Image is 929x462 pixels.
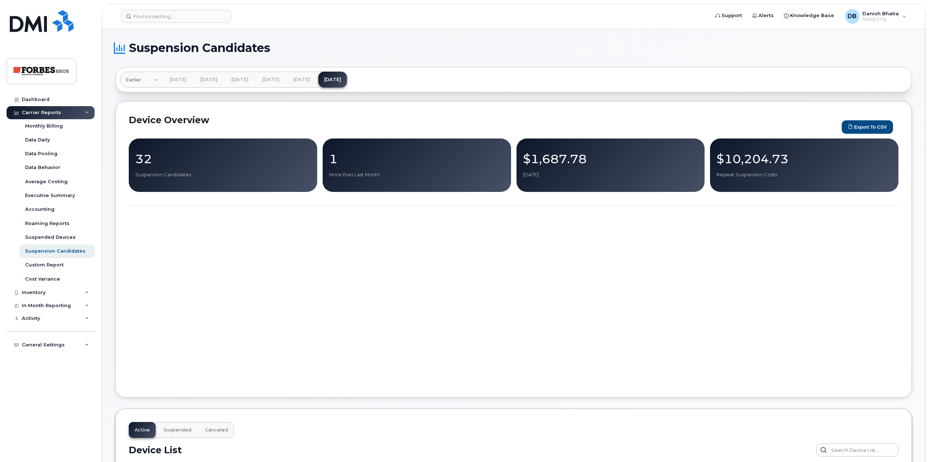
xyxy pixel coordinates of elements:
[120,72,159,88] a: Earlier
[256,72,285,88] a: [DATE]
[717,172,892,178] p: Repeat Suspension Costs
[329,172,505,178] p: More than Last Month
[329,152,505,165] p: 1
[816,443,898,457] input: Search Device List...
[129,43,270,53] span: Suspension Candidates
[135,172,311,178] p: Suspension Candidates
[318,72,347,88] a: [DATE]
[129,445,182,455] h2: Device List
[164,72,192,88] a: [DATE]
[129,115,838,125] h2: Device Overview
[842,120,893,134] button: Export to CSV
[126,76,141,83] span: Earlier
[287,72,316,88] a: [DATE]
[195,72,223,88] a: [DATE]
[523,152,698,165] p: $1,687.78
[164,427,191,433] span: Suspended
[226,72,254,88] a: [DATE]
[717,152,892,165] p: $10,204.73
[135,152,311,165] p: 32
[523,172,698,178] p: [DATE]
[205,427,228,433] span: Canceled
